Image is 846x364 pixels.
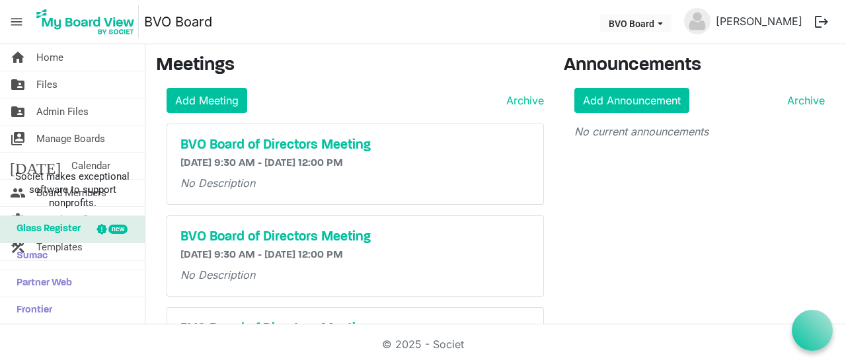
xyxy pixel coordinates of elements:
[10,44,26,71] span: home
[574,124,825,139] p: No current announcements
[180,157,530,170] h6: [DATE] 9:30 AM - [DATE] 12:00 PM
[180,229,530,245] a: BVO Board of Directors Meeting
[10,126,26,152] span: switch_account
[156,55,544,77] h3: Meetings
[711,8,808,34] a: [PERSON_NAME]
[167,88,247,113] a: Add Meeting
[10,71,26,98] span: folder_shared
[782,92,825,108] a: Archive
[36,98,89,125] span: Admin Files
[10,153,61,179] span: [DATE]
[180,249,530,262] h6: [DATE] 9:30 AM - [DATE] 12:00 PM
[32,5,144,38] a: My Board View Logo
[564,55,835,77] h3: Announcements
[36,126,105,152] span: Manage Boards
[180,175,530,191] p: No Description
[180,321,530,337] a: BVO Board of Directors Meeting
[4,9,29,34] span: menu
[808,8,835,36] button: logout
[600,14,672,32] button: BVO Board dropdownbutton
[10,98,26,125] span: folder_shared
[36,44,63,71] span: Home
[10,216,81,242] span: Glass Register
[36,71,58,98] span: Files
[574,88,689,113] a: Add Announcement
[10,297,52,324] span: Frontier
[382,338,464,351] a: © 2025 - Societ
[71,153,110,179] span: Calendar
[684,8,711,34] img: no-profile-picture.svg
[501,92,544,108] a: Archive
[10,243,48,270] span: Sumac
[180,267,530,283] p: No Description
[10,270,72,297] span: Partner Web
[32,5,139,38] img: My Board View Logo
[180,137,530,153] a: BVO Board of Directors Meeting
[108,225,128,234] div: new
[6,170,139,209] span: Societ makes exceptional software to support nonprofits.
[144,9,212,35] a: BVO Board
